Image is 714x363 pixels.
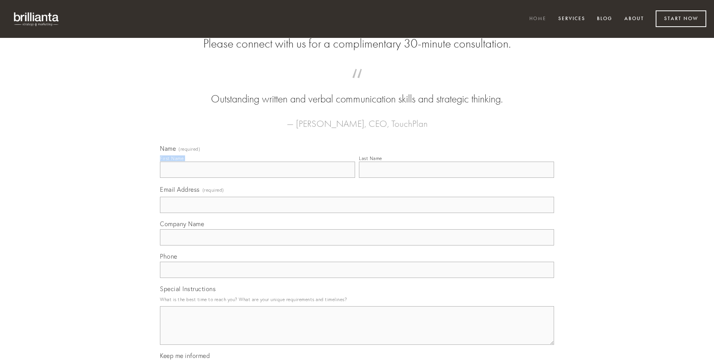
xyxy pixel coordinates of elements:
[178,147,200,152] span: (required)
[160,155,184,161] div: First Name
[160,252,177,260] span: Phone
[160,186,200,193] span: Email Address
[524,13,551,26] a: Home
[160,285,216,293] span: Special Instructions
[592,13,617,26] a: Blog
[656,10,706,27] a: Start Now
[160,294,554,305] p: What is the best time to reach you? What are your unique requirements and timelines?
[172,107,542,131] figcaption: — [PERSON_NAME], CEO, TouchPlan
[160,145,176,152] span: Name
[160,352,210,360] span: Keep me informed
[553,13,590,26] a: Services
[160,36,554,51] h2: Please connect with us for a complimentary 30-minute consultation.
[172,77,542,107] blockquote: Outstanding written and verbal communication skills and strategic thinking.
[160,220,204,228] span: Company Name
[8,8,66,30] img: brillianta - research, strategy, marketing
[172,77,542,92] span: “
[359,155,382,161] div: Last Name
[202,185,224,195] span: (required)
[619,13,649,26] a: About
